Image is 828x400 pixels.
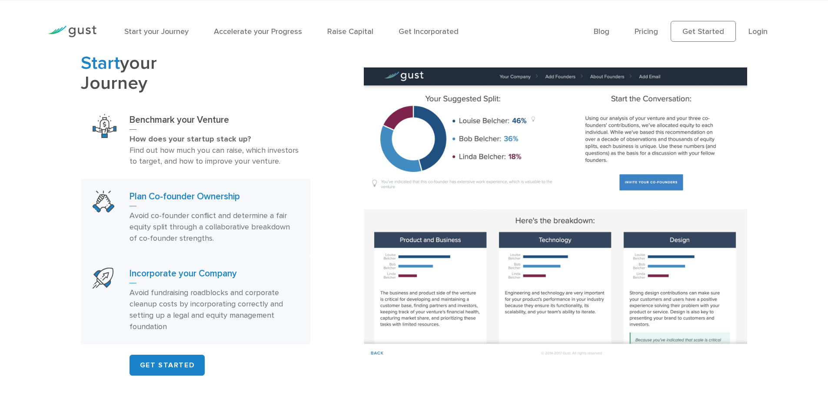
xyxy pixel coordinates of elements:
h3: Incorporate your Company [130,268,299,283]
strong: How does your startup stack up? [130,134,251,144]
a: Get Incorporated [399,27,459,36]
a: Plan Co Founder OwnershipPlan Co-founder OwnershipAvoid co-founder conflict and determine a fair ... [81,179,310,256]
a: Accelerate your Progress [214,27,302,36]
a: GET STARTED [130,355,205,376]
a: Get Started [671,21,736,42]
a: Benchmark Your VentureBenchmark your VentureHow does your startup stack up? Find out how much you... [81,102,310,179]
img: Plan Co-founder Relationships [364,67,747,362]
span: Find out how much you can raise, which investors to target, and how to improve your venture. [130,146,299,166]
h3: Plan Co-founder Ownership [130,191,299,206]
a: Blog [594,27,609,36]
p: Avoid fundraising roadblocks and corporate cleanup costs by incorporating correctly and setting u... [130,287,299,333]
a: Raise Capital [327,27,373,36]
p: Avoid co-founder conflict and determine a fair equity split through a collaborative breakdown of ... [130,210,299,244]
span: Start [81,52,120,74]
img: Start Your Company [93,268,113,289]
img: Benchmark Your Venture [93,114,116,138]
a: Pricing [635,27,658,36]
a: Start your Journey [124,27,189,36]
img: Plan Co Founder Ownership [93,191,114,212]
h3: Benchmark your Venture [130,114,299,130]
h2: your Journey [81,54,310,94]
img: Gust Logo [48,26,96,37]
a: Start Your CompanyIncorporate your CompanyAvoid fundraising roadblocks and corporate cleanup cost... [81,256,310,344]
a: Login [748,27,768,36]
